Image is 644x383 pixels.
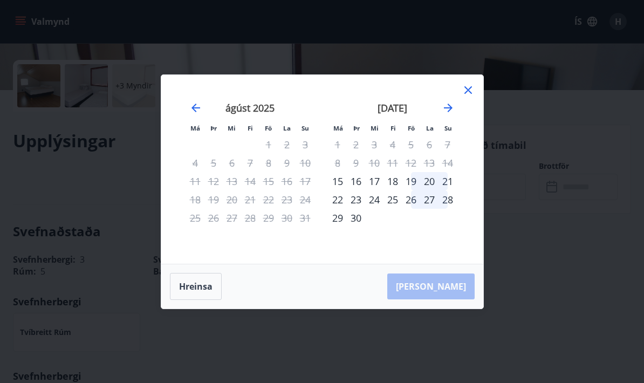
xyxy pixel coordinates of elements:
div: 24 [365,190,383,209]
div: 27 [420,190,439,209]
div: Move backward to switch to the previous month. [189,101,202,114]
td: Not available. mánudagur, 25. ágúst 2025 [186,209,204,227]
td: Not available. laugardagur, 2. ágúst 2025 [278,135,296,154]
td: Not available. þriðjudagur, 9. september 2025 [347,154,365,172]
div: 30 [347,209,365,227]
td: Choose þriðjudagur, 30. september 2025 as your check-in date. It’s available. [347,209,365,227]
td: Not available. föstudagur, 29. ágúst 2025 [259,209,278,227]
td: Not available. miðvikudagur, 10. september 2025 [365,154,383,172]
td: Not available. mánudagur, 18. ágúst 2025 [186,190,204,209]
td: Choose föstudagur, 19. september 2025 as your check-in date. It’s available. [402,172,420,190]
td: Not available. fimmtudagur, 4. september 2025 [383,135,402,154]
td: Choose laugardagur, 27. september 2025 as your check-in date. It’s available. [420,190,439,209]
td: Not available. þriðjudagur, 26. ágúst 2025 [204,209,223,227]
td: Not available. þriðjudagur, 19. ágúst 2025 [204,190,223,209]
div: 16 [347,172,365,190]
small: Þr [353,124,360,132]
td: Choose mánudagur, 15. september 2025 as your check-in date. It’s available. [328,172,347,190]
td: Not available. föstudagur, 15. ágúst 2025 [259,172,278,190]
td: Not available. sunnudagur, 10. ágúst 2025 [296,154,314,172]
td: Not available. fimmtudagur, 11. september 2025 [383,154,402,172]
td: Not available. föstudagur, 8. ágúst 2025 [259,154,278,172]
td: Choose miðvikudagur, 24. september 2025 as your check-in date. It’s available. [365,190,383,209]
td: Not available. mánudagur, 8. september 2025 [328,154,347,172]
td: Not available. föstudagur, 12. september 2025 [402,154,420,172]
div: 28 [439,190,457,209]
td: Not available. laugardagur, 6. september 2025 [420,135,439,154]
td: Choose fimmtudagur, 18. september 2025 as your check-in date. It’s available. [383,172,402,190]
strong: ágúst 2025 [225,101,275,114]
td: Not available. miðvikudagur, 6. ágúst 2025 [223,154,241,172]
td: Not available. föstudagur, 1. ágúst 2025 [259,135,278,154]
td: Not available. mánudagur, 11. ágúst 2025 [186,172,204,190]
td: Choose sunnudagur, 28. september 2025 as your check-in date. It’s available. [439,190,457,209]
td: Choose þriðjudagur, 16. september 2025 as your check-in date. It’s available. [347,172,365,190]
small: La [283,124,291,132]
td: Not available. mánudagur, 1. september 2025 [328,135,347,154]
div: 21 [439,172,457,190]
td: Choose fimmtudagur, 25. september 2025 as your check-in date. It’s available. [383,190,402,209]
div: 23 [347,190,365,209]
td: Not available. sunnudagur, 31. ágúst 2025 [296,209,314,227]
td: Not available. sunnudagur, 17. ágúst 2025 [296,172,314,190]
td: Not available. laugardagur, 13. september 2025 [420,154,439,172]
td: Not available. miðvikudagur, 3. september 2025 [365,135,383,154]
td: Choose föstudagur, 26. september 2025 as your check-in date. It’s available. [402,190,420,209]
div: Aðeins innritun í boði [328,172,347,190]
small: Mi [228,124,236,132]
div: 17 [365,172,383,190]
td: Not available. þriðjudagur, 12. ágúst 2025 [204,172,223,190]
td: Not available. sunnudagur, 7. september 2025 [439,135,457,154]
td: Choose mánudagur, 29. september 2025 as your check-in date. It’s available. [328,209,347,227]
td: Not available. fimmtudagur, 14. ágúst 2025 [241,172,259,190]
td: Not available. laugardagur, 9. ágúst 2025 [278,154,296,172]
td: Not available. laugardagur, 23. ágúst 2025 [278,190,296,209]
strong: [DATE] [378,101,407,114]
small: Su [444,124,452,132]
td: Choose sunnudagur, 21. september 2025 as your check-in date. It’s available. [439,172,457,190]
small: Má [190,124,200,132]
td: Not available. laugardagur, 16. ágúst 2025 [278,172,296,190]
td: Choose þriðjudagur, 23. september 2025 as your check-in date. It’s available. [347,190,365,209]
td: Not available. sunnudagur, 3. ágúst 2025 [296,135,314,154]
td: Not available. föstudagur, 22. ágúst 2025 [259,190,278,209]
div: Move forward to switch to the next month. [442,101,455,114]
div: Calendar [174,88,470,251]
div: 29 [328,209,347,227]
td: Not available. sunnudagur, 24. ágúst 2025 [296,190,314,209]
button: Hreinsa [170,273,222,300]
td: Not available. mánudagur, 4. ágúst 2025 [186,154,204,172]
td: Choose miðvikudagur, 17. september 2025 as your check-in date. It’s available. [365,172,383,190]
div: 19 [402,172,420,190]
small: La [426,124,434,132]
small: Fö [408,124,415,132]
small: Fi [390,124,396,132]
td: Not available. þriðjudagur, 2. september 2025 [347,135,365,154]
div: 25 [383,190,402,209]
small: Fö [265,124,272,132]
td: Not available. fimmtudagur, 7. ágúst 2025 [241,154,259,172]
small: Má [333,124,343,132]
td: Not available. miðvikudagur, 13. ágúst 2025 [223,172,241,190]
div: 26 [402,190,420,209]
td: Not available. þriðjudagur, 5. ágúst 2025 [204,154,223,172]
small: Mi [371,124,379,132]
small: Þr [210,124,217,132]
td: Choose laugardagur, 20. september 2025 as your check-in date. It’s available. [420,172,439,190]
small: Su [302,124,309,132]
td: Not available. miðvikudagur, 27. ágúst 2025 [223,209,241,227]
td: Not available. laugardagur, 30. ágúst 2025 [278,209,296,227]
div: 20 [420,172,439,190]
small: Fi [248,124,253,132]
td: Not available. miðvikudagur, 20. ágúst 2025 [223,190,241,209]
td: Not available. föstudagur, 5. september 2025 [402,135,420,154]
td: Not available. fimmtudagur, 28. ágúst 2025 [241,209,259,227]
td: Choose mánudagur, 22. september 2025 as your check-in date. It’s available. [328,190,347,209]
div: 18 [383,172,402,190]
div: 22 [328,190,347,209]
td: Not available. sunnudagur, 14. september 2025 [439,154,457,172]
td: Not available. fimmtudagur, 21. ágúst 2025 [241,190,259,209]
